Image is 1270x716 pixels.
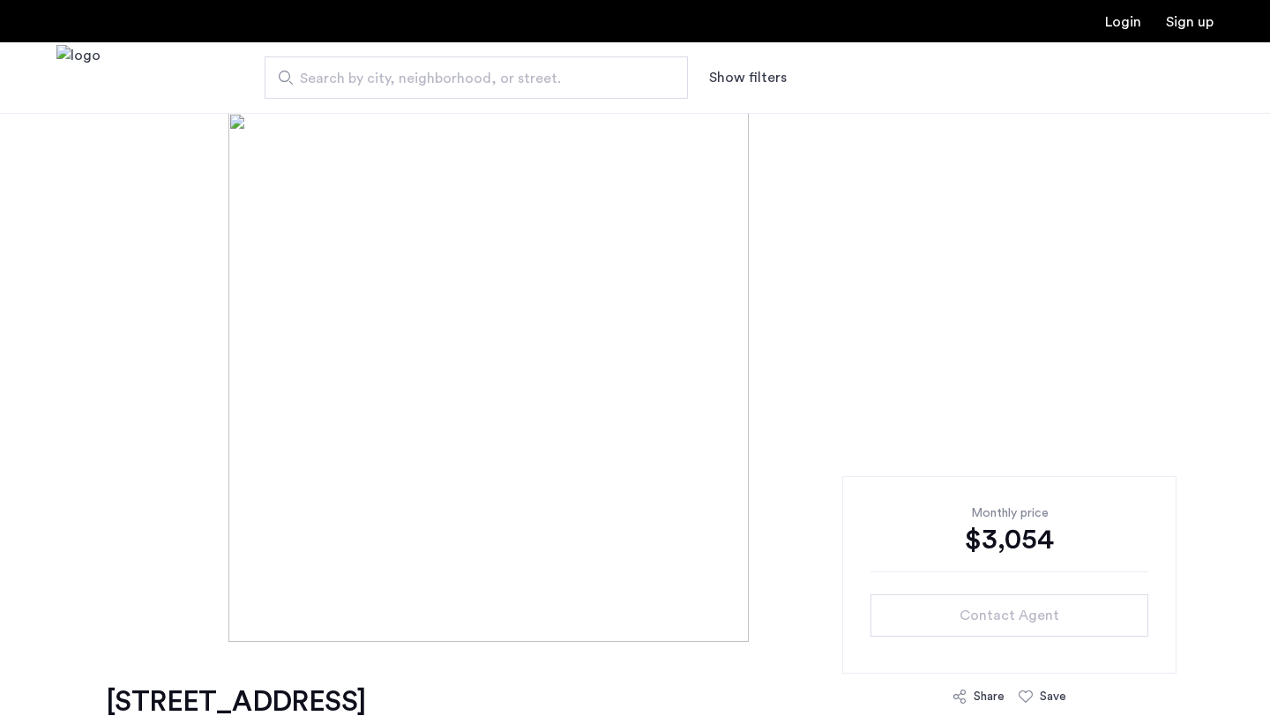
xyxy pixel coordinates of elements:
a: Login [1105,15,1141,29]
div: $3,054 [870,522,1148,557]
span: Contact Agent [960,605,1059,626]
span: Search by city, neighborhood, or street. [300,68,639,89]
a: Cazamio Logo [56,45,101,111]
button: button [870,594,1148,637]
button: Show or hide filters [709,67,787,88]
img: [object%20Object] [228,113,1042,642]
a: Registration [1166,15,1214,29]
input: Apartment Search [265,56,688,99]
div: Monthly price [870,504,1148,522]
div: Save [1040,688,1066,705]
img: logo [56,45,101,111]
div: Share [974,688,1005,705]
